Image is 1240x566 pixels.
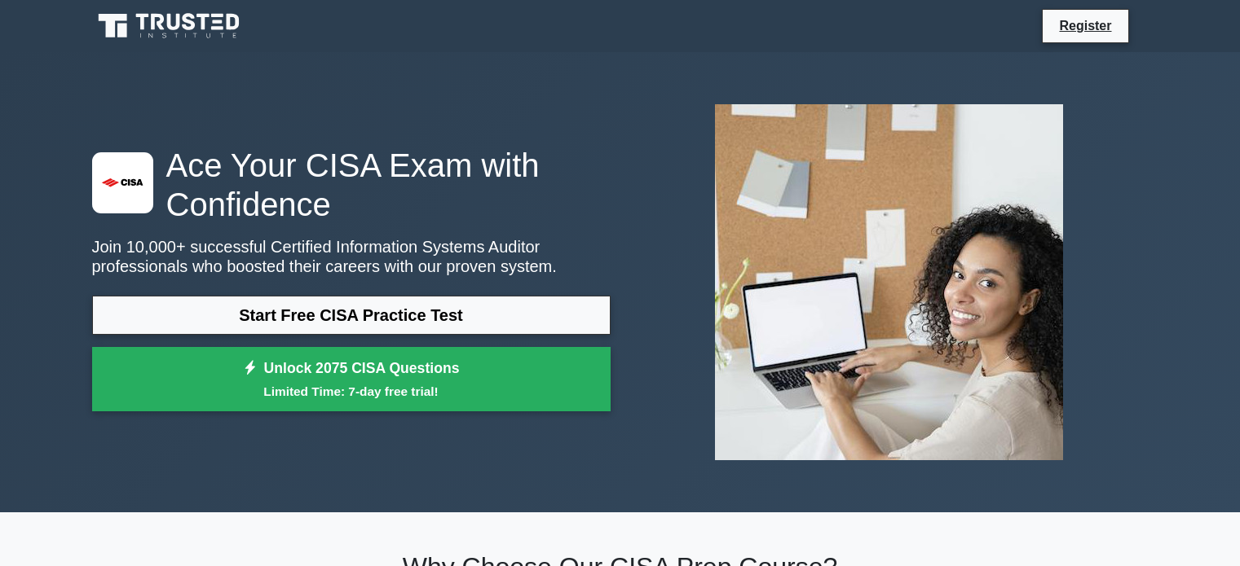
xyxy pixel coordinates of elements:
[92,237,611,276] p: Join 10,000+ successful Certified Information Systems Auditor professionals who boosted their car...
[1049,15,1121,36] a: Register
[92,296,611,335] a: Start Free CISA Practice Test
[92,347,611,412] a: Unlock 2075 CISA QuestionsLimited Time: 7-day free trial!
[92,146,611,224] h1: Ace Your CISA Exam with Confidence
[113,382,590,401] small: Limited Time: 7-day free trial!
